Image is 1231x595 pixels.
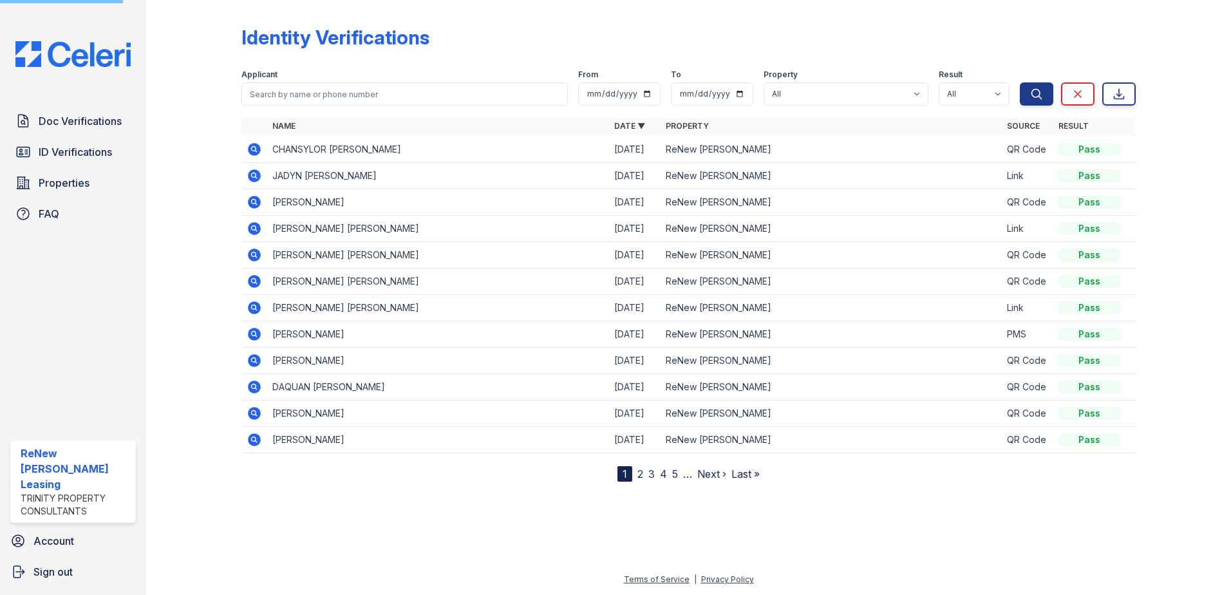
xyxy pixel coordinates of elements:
[39,144,112,160] span: ID Verifications
[661,189,1002,216] td: ReNew [PERSON_NAME]
[609,295,661,321] td: [DATE]
[1058,407,1120,420] div: Pass
[1058,328,1120,341] div: Pass
[661,401,1002,427] td: ReNew [PERSON_NAME]
[241,26,429,49] div: Identity Verifications
[21,492,131,518] div: Trinity Property Consultants
[671,70,681,80] label: To
[5,41,141,67] img: CE_Logo_Blue-a8612792a0a2168367f1c8372b55b34899dd931a85d93a1a3d3e32e68fde9ad4.png
[267,269,609,295] td: [PERSON_NAME] [PERSON_NAME]
[33,564,73,580] span: Sign out
[661,321,1002,348] td: ReNew [PERSON_NAME]
[661,242,1002,269] td: ReNew [PERSON_NAME]
[660,467,667,480] a: 4
[609,242,661,269] td: [DATE]
[1002,427,1053,453] td: QR Code
[267,163,609,189] td: JADYN [PERSON_NAME]
[661,163,1002,189] td: ReNew [PERSON_NAME]
[10,201,136,227] a: FAQ
[661,427,1002,453] td: ReNew [PERSON_NAME]
[241,82,568,106] input: Search by name or phone number
[661,348,1002,374] td: ReNew [PERSON_NAME]
[1002,321,1053,348] td: PMS
[10,139,136,165] a: ID Verifications
[267,242,609,269] td: [PERSON_NAME] [PERSON_NAME]
[5,559,141,585] a: Sign out
[272,121,296,131] a: Name
[1058,433,1120,446] div: Pass
[1177,543,1218,582] iframe: chat widget
[1002,216,1053,242] td: Link
[1058,275,1120,288] div: Pass
[1002,269,1053,295] td: QR Code
[1002,242,1053,269] td: QR Code
[39,113,122,129] span: Doc Verifications
[267,348,609,374] td: [PERSON_NAME]
[1002,189,1053,216] td: QR Code
[661,374,1002,401] td: ReNew [PERSON_NAME]
[578,70,598,80] label: From
[39,175,89,191] span: Properties
[1058,196,1120,209] div: Pass
[697,467,726,480] a: Next ›
[1058,121,1089,131] a: Result
[1058,301,1120,314] div: Pass
[661,295,1002,321] td: ReNew [PERSON_NAME]
[609,427,661,453] td: [DATE]
[648,467,655,480] a: 3
[267,216,609,242] td: [PERSON_NAME] [PERSON_NAME]
[1058,381,1120,393] div: Pass
[1002,163,1053,189] td: Link
[1007,121,1040,131] a: Source
[5,528,141,554] a: Account
[267,401,609,427] td: [PERSON_NAME]
[21,446,131,492] div: ReNew [PERSON_NAME] Leasing
[661,216,1002,242] td: ReNew [PERSON_NAME]
[661,269,1002,295] td: ReNew [PERSON_NAME]
[1058,169,1120,182] div: Pass
[694,574,697,584] div: |
[1002,374,1053,401] td: QR Code
[1058,143,1120,156] div: Pass
[764,70,798,80] label: Property
[39,206,59,222] span: FAQ
[609,321,661,348] td: [DATE]
[614,121,645,131] a: Date ▼
[241,70,277,80] label: Applicant
[637,467,643,480] a: 2
[1002,348,1053,374] td: QR Code
[609,269,661,295] td: [DATE]
[609,348,661,374] td: [DATE]
[1002,401,1053,427] td: QR Code
[267,374,609,401] td: DAQUAN [PERSON_NAME]
[609,189,661,216] td: [DATE]
[33,533,74,549] span: Account
[609,216,661,242] td: [DATE]
[267,321,609,348] td: [PERSON_NAME]
[1058,249,1120,261] div: Pass
[609,374,661,401] td: [DATE]
[1058,354,1120,367] div: Pass
[683,466,692,482] span: …
[267,137,609,163] td: CHANSYLOR [PERSON_NAME]
[939,70,963,80] label: Result
[672,467,678,480] a: 5
[1058,222,1120,235] div: Pass
[1002,137,1053,163] td: QR Code
[731,467,760,480] a: Last »
[617,466,632,482] div: 1
[624,574,690,584] a: Terms of Service
[10,170,136,196] a: Properties
[1002,295,1053,321] td: Link
[10,108,136,134] a: Doc Verifications
[267,189,609,216] td: [PERSON_NAME]
[609,401,661,427] td: [DATE]
[609,163,661,189] td: [DATE]
[267,295,609,321] td: [PERSON_NAME] [PERSON_NAME]
[661,137,1002,163] td: ReNew [PERSON_NAME]
[609,137,661,163] td: [DATE]
[267,427,609,453] td: [PERSON_NAME]
[701,574,754,584] a: Privacy Policy
[666,121,709,131] a: Property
